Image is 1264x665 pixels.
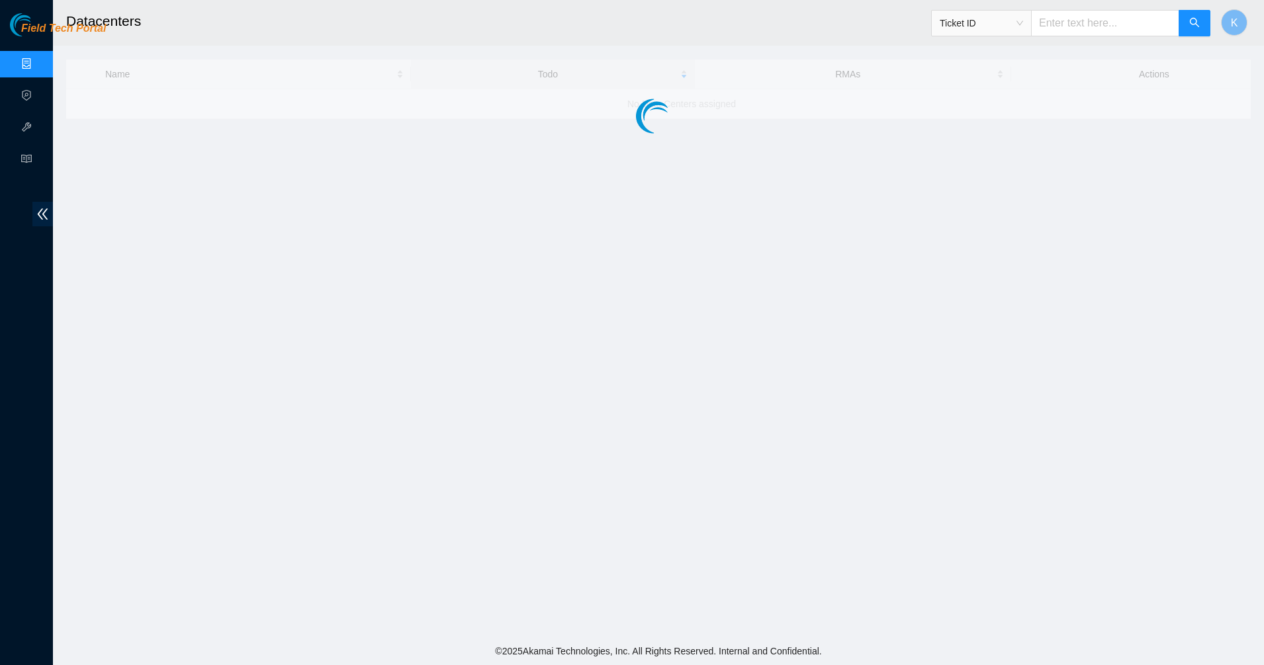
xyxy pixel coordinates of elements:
[10,24,106,41] a: Akamai TechnologiesField Tech Portal
[10,13,67,36] img: Akamai Technologies
[21,22,106,35] span: Field Tech Portal
[1231,15,1238,31] span: K
[32,202,53,226] span: double-left
[53,637,1264,665] footer: © 2025 Akamai Technologies, Inc. All Rights Reserved. Internal and Confidential.
[1031,10,1179,36] input: Enter text here...
[1221,9,1247,36] button: K
[940,13,1023,33] span: Ticket ID
[1189,17,1200,30] span: search
[1179,10,1210,36] button: search
[21,148,32,174] span: read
